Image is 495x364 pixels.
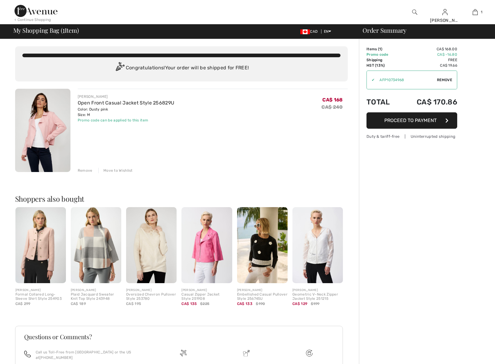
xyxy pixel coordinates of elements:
[126,288,177,293] div: [PERSON_NAME]
[24,351,31,357] img: call
[243,350,250,356] img: Delivery is a breeze since we pay the duties!
[366,92,400,112] td: Total
[15,17,51,22] div: < Continue Shopping
[256,301,265,306] span: $190
[181,293,232,301] div: Casual Zipper Jacket Style 251908
[481,9,482,15] span: 1
[412,8,417,16] img: search the website
[430,17,460,24] div: [PERSON_NAME]
[22,62,340,74] div: Congratulations! Your order will be shipped for FREE!
[78,94,174,99] div: [PERSON_NAME]
[366,63,400,68] td: HST (13%)
[460,8,490,16] a: 1
[126,293,177,301] div: Oversized Chevron Pullover Style 253780
[71,288,121,293] div: [PERSON_NAME]
[292,207,343,283] img: Geometric V-Neck Zipper Jacket Style 251215
[384,117,437,123] span: Proceed to Payment
[237,293,288,301] div: Embellished Casual Pullover Style 256745U
[292,302,307,306] span: CA$ 129
[366,134,457,139] div: Duty & tariff-free | Uninterrupted shipping
[400,63,457,68] td: CA$ 19.66
[13,27,79,33] span: My Shopping Bag ( Item)
[400,92,457,112] td: CA$ 170.86
[366,112,457,129] button: Proceed to Payment
[366,52,400,57] td: Promo code
[181,288,232,293] div: [PERSON_NAME]
[180,350,187,356] img: Free shipping on orders over $99
[306,350,313,356] img: Free shipping on orders over $99
[442,9,448,15] a: Sign In
[237,302,252,306] span: CA$ 133
[292,288,343,293] div: [PERSON_NAME]
[442,8,448,16] img: My Info
[78,117,174,123] div: Promo code can be applied to this item
[114,62,126,74] img: Congratulation2.svg
[98,168,133,173] div: Move to Wishlist
[300,29,310,34] img: Canadian Dollar
[15,293,66,301] div: Formal Collared Long-Sleeve Shirt Style 254903
[39,356,73,360] a: [PHONE_NUMBER]
[15,195,348,202] h2: Shoppers also bought
[237,288,288,293] div: [PERSON_NAME]
[126,207,177,283] img: Oversized Chevron Pullover Style 253780
[321,104,343,110] s: CA$ 240
[311,301,320,306] span: $199
[78,100,174,106] a: Open Front Casual Jacket Style 256829U
[237,207,288,283] img: Embellished Casual Pullover Style 256745U
[379,47,381,51] span: 1
[71,207,121,283] img: Plaid Jacquard Sweater Knit Top Style 243948
[78,168,93,173] div: Remove
[15,207,66,283] img: Formal Collared Long-Sleeve Shirt Style 254903
[473,8,478,16] img: My Bag
[63,26,65,34] span: 1
[324,29,331,34] span: EN
[71,293,121,301] div: Plaid Jacquard Sweater Knit Top Style 243948
[15,5,57,17] img: 1ère Avenue
[36,349,145,360] p: Call us Toll-Free from [GEOGRAPHIC_DATA] or the US at
[375,71,437,89] input: Promo code
[322,97,343,103] span: CA$ 168
[15,302,31,306] span: CA$ 299
[200,301,209,306] span: $225
[15,89,70,172] img: Open Front Casual Jacket Style 256829U
[78,107,174,117] div: Color: Dusty pink Size: M
[366,46,400,52] td: Items ( )
[126,302,141,306] span: CA$ 195
[300,29,320,34] span: CAD
[400,57,457,63] td: Free
[437,77,452,83] span: Remove
[366,57,400,63] td: Shipping
[71,302,86,306] span: CA$ 189
[181,207,232,283] img: Casual Zipper Jacket Style 251908
[400,46,457,52] td: CA$ 168.00
[15,288,66,293] div: [PERSON_NAME]
[400,52,457,57] td: CA$ -16.80
[24,334,334,340] h3: Questions or Comments?
[355,27,491,33] div: Order Summary
[367,77,375,83] div: ✔
[292,293,343,301] div: Geometric V-Neck Zipper Jacket Style 251215
[181,302,197,306] span: CA$ 135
